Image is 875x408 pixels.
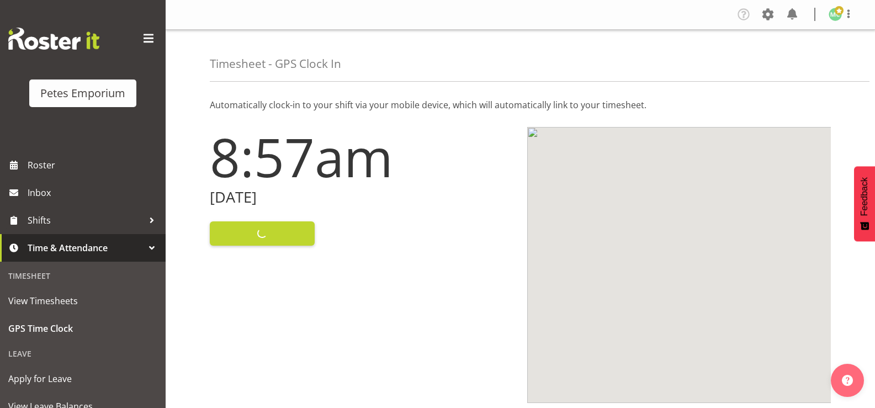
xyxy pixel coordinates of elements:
span: Time & Attendance [28,240,144,256]
div: Leave [3,342,163,365]
h2: [DATE] [210,189,514,206]
span: Shifts [28,212,144,229]
h4: Timesheet - GPS Clock In [210,57,341,70]
img: help-xxl-2.png [842,375,853,386]
button: Feedback - Show survey [854,166,875,241]
div: Timesheet [3,264,163,287]
img: Rosterit website logo [8,28,99,50]
span: Feedback [860,177,869,216]
div: Petes Emporium [40,85,125,102]
span: Inbox [28,184,160,201]
span: Apply for Leave [8,370,157,387]
span: GPS Time Clock [8,320,157,337]
a: Apply for Leave [3,365,163,393]
span: View Timesheets [8,293,157,309]
a: View Timesheets [3,287,163,315]
p: Automatically clock-in to your shift via your mobile device, which will automatically link to you... [210,98,831,112]
a: GPS Time Clock [3,315,163,342]
h1: 8:57am [210,127,514,187]
span: Roster [28,157,160,173]
img: melissa-cowen2635.jpg [829,8,842,21]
